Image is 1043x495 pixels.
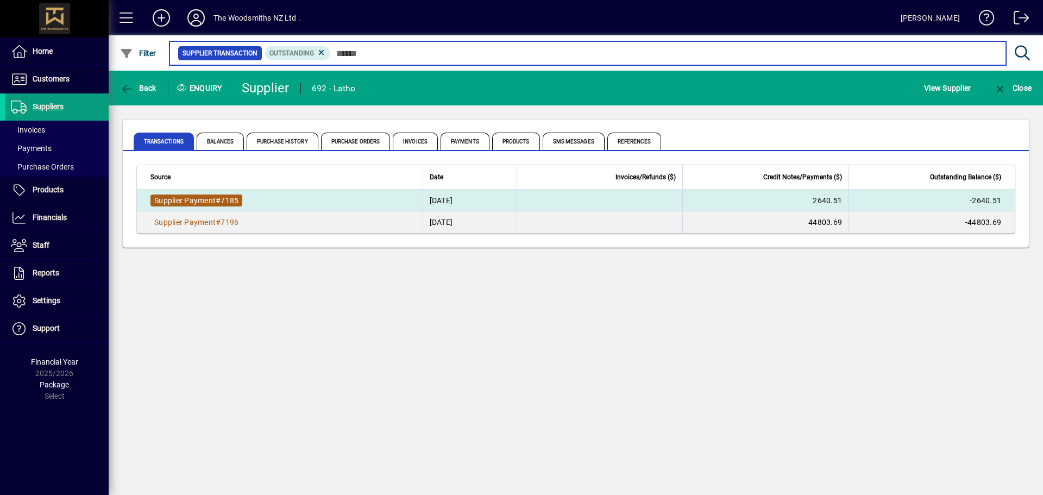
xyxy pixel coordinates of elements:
[120,49,156,58] span: Filter
[1006,2,1029,37] a: Logout
[5,38,109,65] a: Home
[33,102,64,111] span: Suppliers
[33,324,60,333] span: Support
[393,133,438,150] span: Invoices
[441,133,489,150] span: Payments
[930,171,1001,183] span: Outstanding Balance ($)
[221,196,238,205] span: 7185
[216,196,221,205] span: #
[33,268,59,277] span: Reports
[682,211,849,233] td: 44803.69
[5,158,109,176] a: Purchase Orders
[242,79,290,97] div: Supplier
[117,43,159,63] button: Filter
[221,218,238,227] span: 7196
[31,358,78,366] span: Financial Year
[5,287,109,315] a: Settings
[5,121,109,139] a: Invoices
[924,79,971,97] span: View Supplier
[213,9,300,27] div: The Woodsmiths NZ Ltd .
[312,80,356,97] div: 692 - Latho
[901,9,960,27] div: [PERSON_NAME]
[11,126,45,134] span: Invoices
[5,139,109,158] a: Payments
[120,84,156,92] span: Back
[33,241,49,249] span: Staff
[33,74,70,83] span: Customers
[134,133,194,150] span: Transactions
[982,78,1043,98] app-page-header-button: Close enquiry
[168,79,234,97] div: Enquiry
[117,78,159,98] button: Back
[247,133,318,150] span: Purchase History
[5,66,109,93] a: Customers
[763,171,842,183] span: Credit Notes/Payments ($)
[849,211,1015,233] td: -44803.69
[144,8,179,28] button: Add
[321,133,391,150] span: Purchase Orders
[265,46,331,60] mat-chip: Outstanding Status: Outstanding
[33,47,53,55] span: Home
[430,171,443,183] span: Date
[11,144,52,153] span: Payments
[150,171,171,183] span: Source
[5,232,109,259] a: Staff
[197,133,244,150] span: Balances
[33,213,67,222] span: Financials
[682,190,849,211] td: 2640.51
[150,216,242,228] a: Supplier Payment#7196
[849,190,1015,211] td: -2640.51
[543,133,605,150] span: SMS Messages
[183,48,257,59] span: Supplier Transaction
[423,190,517,211] td: [DATE]
[179,8,213,28] button: Profile
[921,78,973,98] button: View Supplier
[492,133,540,150] span: Products
[423,211,517,233] td: [DATE]
[33,185,64,194] span: Products
[109,78,168,98] app-page-header-button: Back
[5,315,109,342] a: Support
[33,296,60,305] span: Settings
[216,218,221,227] span: #
[40,380,69,389] span: Package
[615,171,676,183] span: Invoices/Refunds ($)
[11,162,74,171] span: Purchase Orders
[607,133,661,150] span: References
[5,260,109,287] a: Reports
[5,177,109,204] a: Products
[269,49,314,57] span: Outstanding
[430,171,510,183] div: Date
[971,2,995,37] a: Knowledge Base
[154,218,216,227] span: Supplier Payment
[5,204,109,231] a: Financials
[154,196,216,205] span: Supplier Payment
[150,195,242,206] a: Supplier Payment#7185
[994,84,1032,92] span: Close
[991,78,1034,98] button: Close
